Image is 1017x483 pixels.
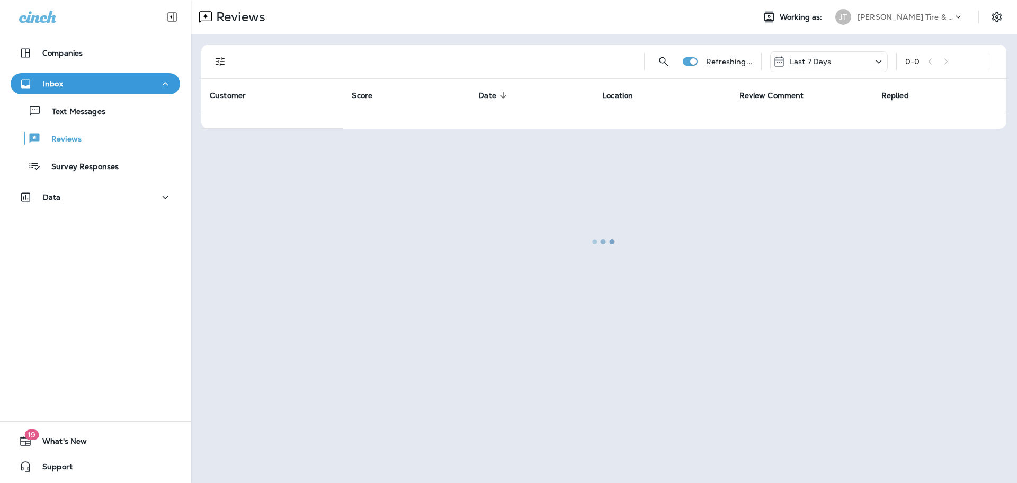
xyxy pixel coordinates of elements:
[11,155,180,177] button: Survey Responses
[24,429,39,440] span: 19
[42,49,83,57] p: Companies
[157,6,187,28] button: Collapse Sidebar
[41,135,82,145] p: Reviews
[41,162,119,172] p: Survey Responses
[11,100,180,122] button: Text Messages
[43,80,63,88] p: Inbox
[11,431,180,452] button: 19What's New
[11,73,180,94] button: Inbox
[41,107,105,117] p: Text Messages
[43,193,61,201] p: Data
[11,456,180,477] button: Support
[32,437,87,450] span: What's New
[11,42,180,64] button: Companies
[11,127,180,150] button: Reviews
[11,187,180,208] button: Data
[32,462,73,475] span: Support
